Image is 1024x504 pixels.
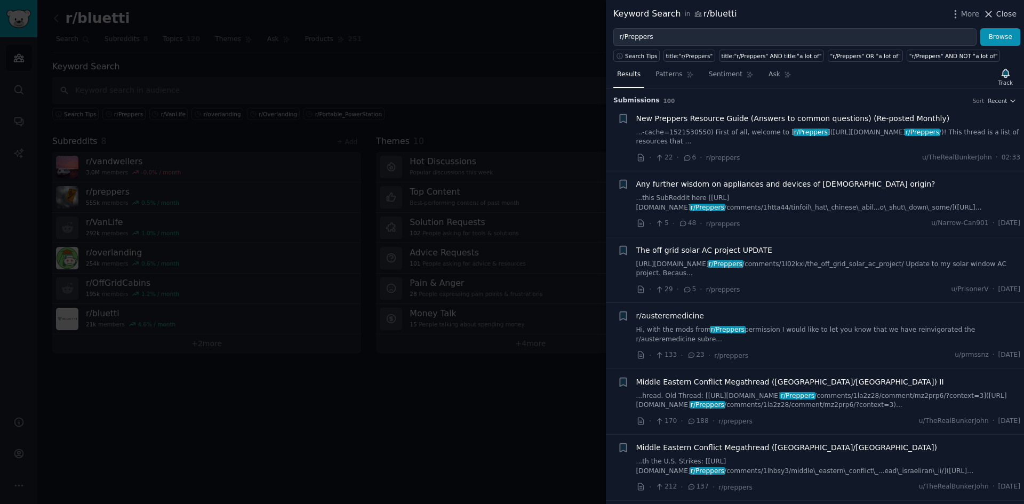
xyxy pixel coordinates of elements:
span: in [684,10,690,19]
span: r/Preppers [905,129,940,136]
span: · [700,218,702,229]
span: · [700,152,702,163]
a: Results [613,66,644,88]
span: r/Preppers [710,326,746,333]
div: title:"r/Preppers" AND title:"a lot of" [721,52,821,60]
span: Submission s [613,96,660,106]
a: r/austeremedicine [636,310,704,322]
div: title:"r/Preppers" [666,52,713,60]
span: 188 [687,417,709,426]
button: Recent [988,97,1017,105]
span: · [649,415,651,427]
span: Search Tips [625,52,658,60]
span: 137 [687,482,709,492]
a: New Preppers Resource Guide (Answers to common questions) (Re-posted Monthly) [636,113,950,124]
span: 02:33 [1002,153,1020,163]
span: 6 [683,153,696,163]
span: r/Preppers [690,401,725,409]
span: u/prmssnz [955,350,988,360]
span: r/preppers [706,220,740,228]
a: title:"r/Preppers" [663,50,715,62]
span: 133 [655,350,677,360]
span: · [993,350,995,360]
a: title:"r/Preppers" AND title:"a lot of" [719,50,824,62]
span: r/Preppers [793,129,829,136]
span: · [993,219,995,228]
span: · [649,350,651,361]
span: · [713,415,715,427]
span: · [677,152,679,163]
span: 212 [655,482,677,492]
div: Keyword Search r/bluetti [613,7,737,21]
span: Close [996,9,1017,20]
span: r/preppers [714,352,748,359]
span: · [681,482,683,493]
div: "r/Preppers" AND NOT "a lot of" [909,52,998,60]
span: [DATE] [998,350,1020,360]
button: More [950,9,980,20]
span: · [673,218,675,229]
span: · [708,350,710,361]
a: [URL][DOMAIN_NAME]r/Preppers/comments/1l02kxi/the_off_grid_solar_ac_project/ Update to my solar w... [636,260,1021,278]
span: · [993,482,995,492]
button: Browse [980,28,1020,46]
span: r/Preppers [708,260,743,268]
span: More [961,9,980,20]
span: Results [617,70,641,79]
span: u/TheRealBunkerJohn [919,482,989,492]
a: ...th the U.S. Strikes: [[URL][DOMAIN_NAME]r/Preppers/comments/1lhbsy3/middle\_eastern\_conflict\... [636,457,1021,476]
span: · [681,350,683,361]
span: · [713,482,715,493]
span: r/Preppers [780,392,815,399]
span: · [993,417,995,426]
a: "r/Preppers" OR "a lot of" [828,50,903,62]
span: 5 [655,219,668,228]
span: u/TheRealBunkerJohn [919,417,989,426]
a: ...-cache=1521530550) First of all, welcome to [r/Preppers]([URL][DOMAIN_NAME]r/Preppers/)! This ... [636,128,1021,147]
span: · [681,415,683,427]
span: Sentiment [709,70,742,79]
button: Search Tips [613,50,660,62]
span: u/TheRealBunkerJohn [922,153,992,163]
div: Track [998,79,1013,86]
div: Sort [973,97,985,105]
span: [DATE] [998,482,1020,492]
span: Middle Eastern Conflict Megathread ([GEOGRAPHIC_DATA]/[GEOGRAPHIC_DATA]) [636,442,937,453]
span: Patterns [655,70,682,79]
a: Any further wisdom on appliances and devices of [DEMOGRAPHIC_DATA] origin? [636,179,935,190]
a: Sentiment [705,66,757,88]
span: 100 [663,98,675,104]
span: 22 [655,153,673,163]
span: r/preppers [706,154,740,162]
a: Hi, with the mods fromr/Prepperspermission I would like to let you know that we have reinvigorate... [636,325,1021,344]
span: r/preppers [706,286,740,293]
span: r/preppers [718,484,753,491]
span: · [700,284,702,295]
button: Track [995,66,1017,88]
input: Try a keyword related to your business [613,28,977,46]
a: Middle Eastern Conflict Megathread ([GEOGRAPHIC_DATA]/[GEOGRAPHIC_DATA]) II [636,377,944,388]
span: Ask [769,70,780,79]
span: Recent [988,97,1007,105]
span: u/Narrow-Can901 [931,219,988,228]
span: · [649,152,651,163]
a: The off grid solar AC project UPDATE [636,245,772,256]
span: [DATE] [998,219,1020,228]
a: Ask [765,66,795,88]
span: [DATE] [998,417,1020,426]
span: 48 [678,219,696,228]
span: 29 [655,285,673,294]
span: 170 [655,417,677,426]
span: r/Preppers [690,204,725,211]
span: · [993,285,995,294]
span: · [649,482,651,493]
a: ...hread. Old Thread: [[URL][DOMAIN_NAME]r/Preppers/comments/1la2z28/comment/mz2prp6/?context=3](... [636,391,1021,410]
span: · [996,153,998,163]
button: Close [983,9,1017,20]
span: · [677,284,679,295]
